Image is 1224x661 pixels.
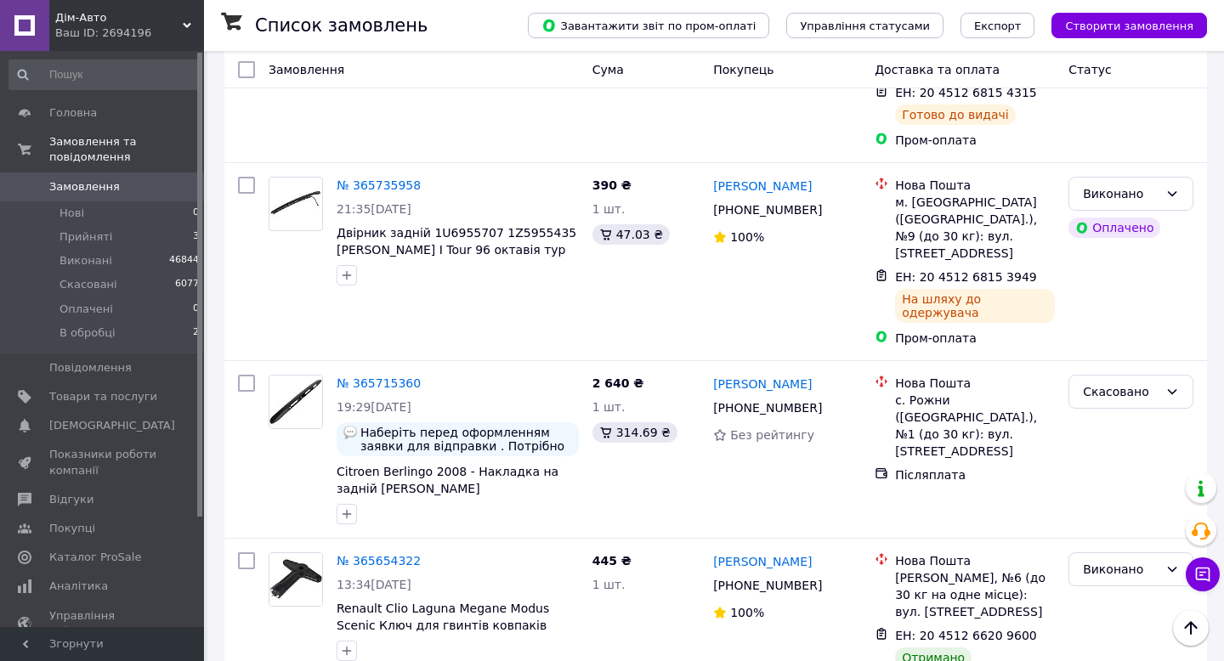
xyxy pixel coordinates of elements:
span: Покупці [49,521,95,536]
span: [PHONE_NUMBER] [713,203,822,217]
span: Прийняті [59,229,112,245]
input: Пошук [8,59,201,90]
button: Чат з покупцем [1186,557,1220,591]
a: [PERSON_NAME] [713,553,812,570]
span: Оплачені [59,302,113,317]
button: Завантажити звіт по пром-оплаті [528,13,769,38]
span: Головна [49,105,97,121]
span: Управління сайтом [49,608,157,639]
span: 100% [730,606,764,619]
img: Фото товару [269,184,322,224]
a: Фото товару [269,177,323,231]
span: 0 [193,206,199,221]
span: ЕН: 20 4512 6815 4315 [895,86,1037,99]
span: Покупець [713,63,773,76]
span: Товари та послуги [49,389,157,404]
span: В обробці [59,325,116,341]
div: Нова Пошта [895,375,1055,392]
span: Дім-Авто [55,10,183,25]
span: 1 шт. [592,202,626,216]
span: Замовлення [269,63,344,76]
span: 2 640 ₴ [592,376,644,390]
span: 19:29[DATE] [337,400,411,414]
span: 13:34[DATE] [337,578,411,591]
a: № 365654322 [337,554,421,568]
span: Доставка та оплата [875,63,1000,76]
div: Виконано [1083,184,1159,203]
a: [PERSON_NAME] [713,376,812,393]
span: Cума [592,63,624,76]
a: № 365735958 [337,178,421,192]
span: 21:35[DATE] [337,202,411,216]
div: 47.03 ₴ [592,224,670,245]
span: ЕН: 20 4512 6620 9600 [895,629,1037,642]
div: [PERSON_NAME], №6 (до 30 кг на одне місце): вул. [STREET_ADDRESS] [895,569,1055,620]
span: 1 шт. [592,578,626,591]
span: Експорт [974,20,1022,32]
a: Renault Clio Laguna Megane Modus Scenic Ключ для гвинтів ковпаків коліс [337,602,549,649]
span: Статус [1068,63,1112,76]
div: Нова Пошта [895,552,1055,569]
a: [PERSON_NAME] [713,178,812,195]
button: Експорт [960,13,1035,38]
h1: Список замовлень [255,15,428,36]
span: Замовлення [49,179,120,195]
span: Без рейтингу [730,428,814,442]
span: [PHONE_NUMBER] [713,579,822,592]
a: Citroen Berlingo 2008 - Накладка на задній [PERSON_NAME] [337,465,558,495]
span: Управління статусами [800,20,930,32]
span: Нові [59,206,84,221]
span: Завантажити звіт по пром-оплаті [541,18,756,33]
span: 390 ₴ [592,178,632,192]
a: Двірник задній 1U6955707 1Z5955435 [PERSON_NAME] I Tour 96 октавія тур [337,226,576,257]
span: Скасовані [59,277,117,292]
div: Скасовано [1083,382,1159,401]
div: Виконано [1083,560,1159,579]
div: 314.69 ₴ [592,422,677,443]
button: Створити замовлення [1051,13,1207,38]
span: [PHONE_NUMBER] [713,401,822,415]
span: [DEMOGRAPHIC_DATA] [49,418,175,433]
div: с. Рожни ([GEOGRAPHIC_DATA].), №1 (до 30 кг): вул. [STREET_ADDRESS] [895,392,1055,460]
span: 0 [193,302,199,317]
div: Післяплата [895,466,1055,483]
span: Відгуки [49,492,93,507]
div: Готово до видачі [895,105,1016,125]
span: ЕН: 20 4512 6815 3949 [895,270,1037,284]
div: Нова Пошта [895,177,1055,194]
div: м. [GEOGRAPHIC_DATA] ([GEOGRAPHIC_DATA].), №9 (до 30 кг): вул. [STREET_ADDRESS] [895,194,1055,262]
a: Фото товару [269,375,323,429]
div: На шляху до одержувача [895,289,1055,323]
span: 2 [193,325,199,341]
span: 1 шт. [592,400,626,414]
span: Замовлення та повідомлення [49,134,204,165]
span: Повідомлення [49,360,132,376]
span: 46844 [169,253,199,268]
a: Фото товару [269,552,323,607]
span: Виконані [59,253,112,268]
a: № 365715360 [337,376,421,390]
div: Оплачено [1068,218,1160,238]
a: Створити замовлення [1034,18,1207,31]
button: Управління статусами [786,13,943,38]
span: Наберіть перед оформленням заявки для відправки . Потрібно уточнити [360,426,572,453]
img: :speech_balloon: [343,426,357,439]
div: Пром-оплата [895,132,1055,149]
span: 6077 [175,277,199,292]
span: Аналітика [49,579,108,594]
img: Фото товару [269,376,322,428]
span: Створити замовлення [1065,20,1193,32]
div: Ваш ID: 2694196 [55,25,204,41]
img: Фото товару [269,553,322,606]
button: Наверх [1173,610,1209,646]
span: 100% [730,230,764,244]
span: Каталог ProSale [49,550,141,565]
div: Пром-оплата [895,330,1055,347]
span: 445 ₴ [592,554,632,568]
span: Показники роботи компанії [49,447,157,477]
span: 3 [193,229,199,245]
